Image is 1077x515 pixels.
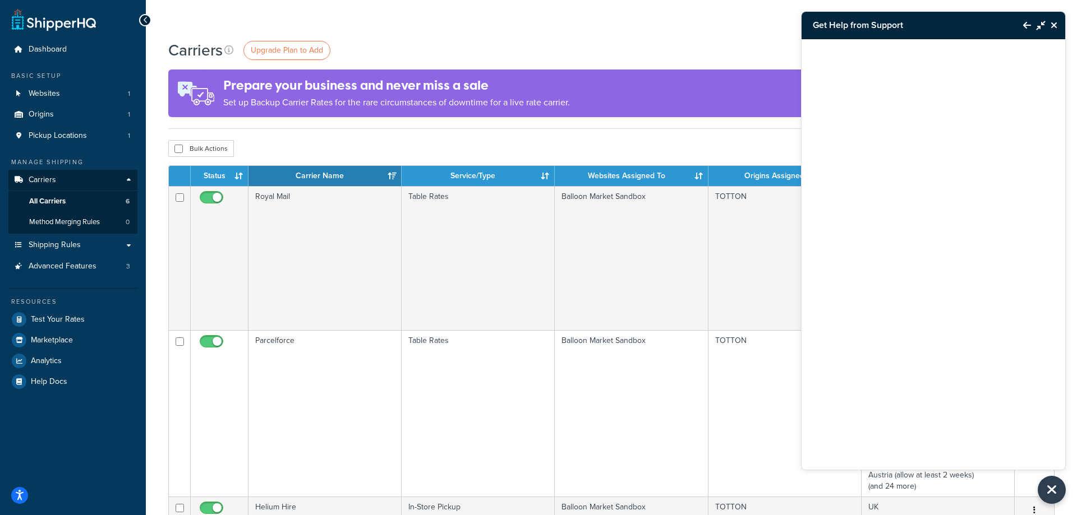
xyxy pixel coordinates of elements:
[191,166,248,186] th: Status: activate to sort column ascending
[12,8,96,31] a: ShipperHQ Home
[708,166,862,186] th: Origins Assigned To: activate to sort column ascending
[29,89,60,99] span: Websites
[126,197,130,206] span: 6
[8,212,137,233] a: Method Merging Rules 0
[555,330,708,497] td: Balloon Market Sandbox
[8,372,137,392] a: Help Docs
[8,191,137,212] li: All Carriers
[1038,476,1066,504] button: Close Resource Center
[251,44,323,56] span: Upgrade Plan to Add
[248,166,402,186] th: Carrier Name: activate to sort column ascending
[8,351,137,371] a: Analytics
[29,110,54,119] span: Origins
[8,191,137,212] a: All Carriers 6
[8,170,137,234] li: Carriers
[8,157,137,167] div: Manage Shipping
[128,131,130,141] span: 1
[1012,12,1031,38] button: Back to Resource Center
[31,356,62,366] span: Analytics
[29,217,100,227] span: Method Merging Rules
[8,256,137,277] li: Advanced Features
[8,104,137,125] li: Origins
[29,45,67,54] span: Dashboard
[126,217,130,227] span: 0
[8,39,137,60] a: Dashboard
[29,240,81,250] span: Shipping Rules
[8,235,137,256] a: Shipping Rules
[223,95,570,110] p: Set up Backup Carrier Rates for the rare circumstances of downtime for a live rate carrier.
[8,212,137,233] li: Method Merging Rules
[402,166,555,186] th: Service/Type: activate to sort column ascending
[128,110,130,119] span: 1
[128,89,130,99] span: 1
[31,315,85,324] span: Test Your Rates
[8,170,137,191] a: Carriers
[708,330,862,497] td: TOTTON
[402,330,555,497] td: Table Rates
[8,71,137,81] div: Basic Setup
[402,186,555,330] td: Table Rates
[248,330,402,497] td: Parcelforce
[555,186,708,330] td: Balloon Market Sandbox
[29,131,87,141] span: Pickup Locations
[223,76,570,95] h4: Prepare your business and never miss a sale
[29,175,56,185] span: Carriers
[1046,18,1065,32] button: Close Resource Center
[802,12,1012,39] h3: Get Help from Support
[708,186,862,330] td: TOTTON
[8,309,137,330] a: Test Your Rates
[168,140,234,157] button: Bulk Actions
[1031,12,1046,38] button: Minimize Resource Center
[8,83,137,104] a: Websites 1
[248,186,402,330] td: Royal Mail
[8,297,137,307] div: Resources
[8,126,137,146] li: Pickup Locations
[168,39,223,61] h1: Carriers
[8,126,137,146] a: Pickup Locations 1
[8,256,137,277] a: Advanced Features 3
[31,336,73,345] span: Marketplace
[555,166,708,186] th: Websites Assigned To: activate to sort column ascending
[29,262,96,271] span: Advanced Features
[8,330,137,350] a: Marketplace
[8,104,137,125] a: Origins 1
[31,377,67,387] span: Help Docs
[168,69,223,117] img: ad-rules-rateshop-fe6ec290ccb7230408bd80ed9643f0289d75e0ffd9eb532fc0e269fcd187b520.png
[126,262,130,271] span: 3
[243,41,330,60] a: Upgrade Plan to Add
[29,197,66,206] span: All Carriers
[8,83,137,104] li: Websites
